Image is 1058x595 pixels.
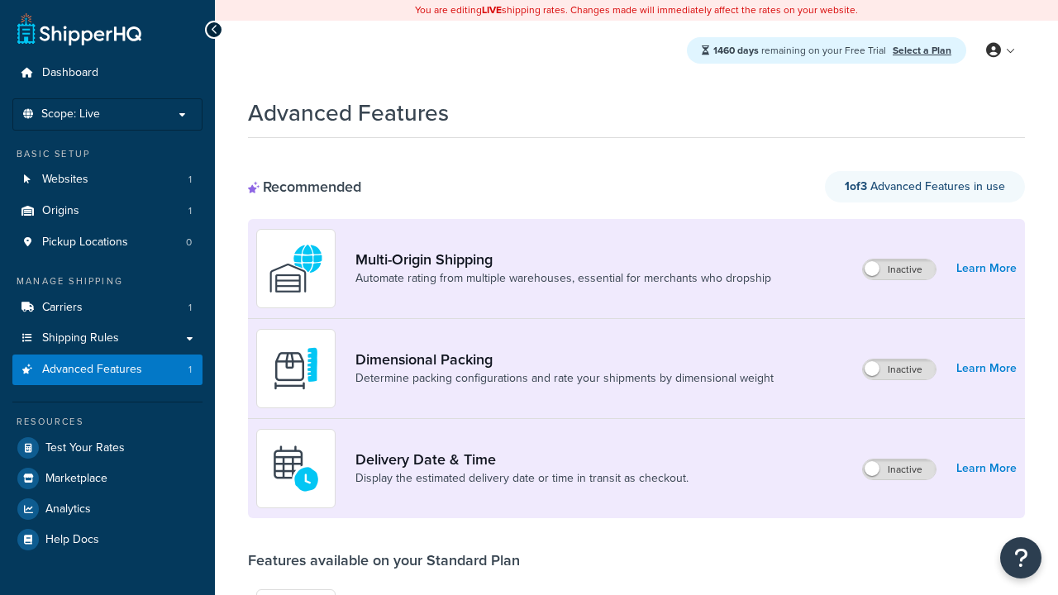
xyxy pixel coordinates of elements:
[42,204,79,218] span: Origins
[248,97,449,129] h1: Advanced Features
[248,551,520,569] div: Features available on your Standard Plan
[863,459,936,479] label: Inactive
[12,196,203,226] li: Origins
[12,293,203,323] a: Carriers1
[956,257,1017,280] a: Learn More
[12,494,203,524] a: Analytics
[12,164,203,195] a: Websites1
[863,259,936,279] label: Inactive
[45,533,99,547] span: Help Docs
[863,359,936,379] label: Inactive
[12,58,203,88] a: Dashboard
[12,323,203,354] a: Shipping Rules
[12,415,203,429] div: Resources
[355,450,689,469] a: Delivery Date & Time
[713,43,759,58] strong: 1460 days
[12,274,203,288] div: Manage Shipping
[188,301,192,315] span: 1
[12,464,203,493] a: Marketplace
[355,470,689,487] a: Display the estimated delivery date or time in transit as checkout.
[12,227,203,258] a: Pickup Locations0
[12,293,203,323] li: Carriers
[482,2,502,17] b: LIVE
[956,357,1017,380] a: Learn More
[12,433,203,463] a: Test Your Rates
[42,301,83,315] span: Carriers
[845,178,1005,195] span: Advanced Features in use
[845,178,867,195] strong: 1 of 3
[186,236,192,250] span: 0
[12,164,203,195] li: Websites
[188,173,192,187] span: 1
[267,440,325,497] img: gfkeb5ejjkALwAAAABJRU5ErkJggg==
[12,355,203,385] li: Advanced Features
[355,270,771,287] a: Automate rating from multiple warehouses, essential for merchants who dropship
[12,525,203,555] a: Help Docs
[45,502,91,516] span: Analytics
[893,43,951,58] a: Select a Plan
[188,204,192,218] span: 1
[248,178,361,196] div: Recommended
[12,355,203,385] a: Advanced Features1
[355,250,771,269] a: Multi-Origin Shipping
[713,43,889,58] span: remaining on your Free Trial
[42,236,128,250] span: Pickup Locations
[42,66,98,80] span: Dashboard
[42,331,119,345] span: Shipping Rules
[12,196,203,226] a: Origins1
[267,340,325,397] img: DTVBYsAAAAAASUVORK5CYII=
[188,363,192,377] span: 1
[956,457,1017,480] a: Learn More
[12,147,203,161] div: Basic Setup
[1000,537,1041,578] button: Open Resource Center
[355,370,774,387] a: Determine packing configurations and rate your shipments by dimensional weight
[42,363,142,377] span: Advanced Features
[45,441,125,455] span: Test Your Rates
[267,240,325,297] img: WatD5o0RtDAAAAAElFTkSuQmCC
[41,107,100,121] span: Scope: Live
[42,173,88,187] span: Websites
[355,350,774,369] a: Dimensional Packing
[45,472,107,486] span: Marketplace
[12,227,203,258] li: Pickup Locations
